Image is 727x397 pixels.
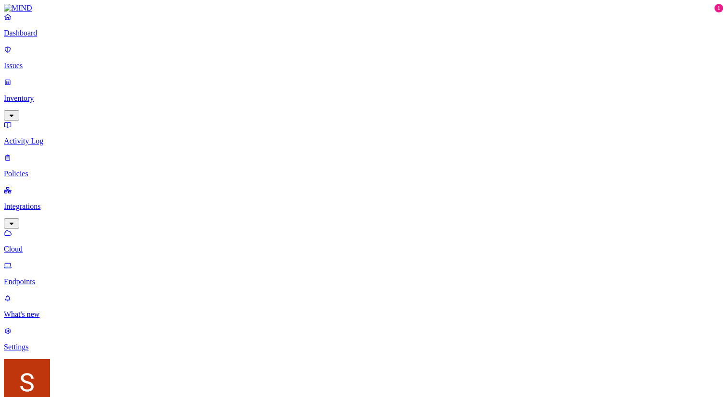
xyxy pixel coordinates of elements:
a: Policies [4,153,723,178]
div: 1 [714,4,723,12]
a: Activity Log [4,120,723,145]
a: What's new [4,294,723,319]
p: Inventory [4,94,723,103]
p: Integrations [4,202,723,211]
p: Endpoints [4,277,723,286]
p: Settings [4,343,723,351]
a: Settings [4,326,723,351]
a: MIND [4,4,723,12]
a: Dashboard [4,12,723,37]
img: MIND [4,4,32,12]
a: Integrations [4,186,723,227]
a: Endpoints [4,261,723,286]
a: Issues [4,45,723,70]
p: What's new [4,310,723,319]
p: Dashboard [4,29,723,37]
p: Issues [4,61,723,70]
p: Activity Log [4,137,723,145]
a: Cloud [4,229,723,253]
p: Policies [4,169,723,178]
a: Inventory [4,78,723,119]
p: Cloud [4,245,723,253]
